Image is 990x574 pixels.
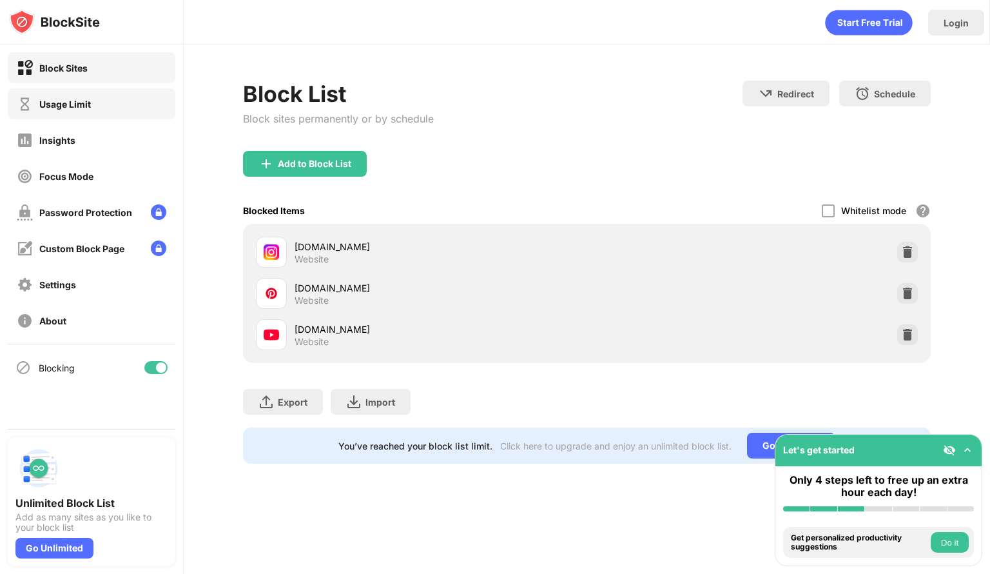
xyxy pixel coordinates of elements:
[39,135,75,146] div: Insights
[943,444,956,457] img: eye-not-visible.svg
[295,253,329,265] div: Website
[15,538,93,559] div: Go Unlimited
[39,279,76,290] div: Settings
[931,532,969,553] button: Do it
[278,159,351,169] div: Add to Block List
[295,322,587,336] div: [DOMAIN_NAME]
[17,168,33,184] img: focus-off.svg
[15,445,62,491] img: push-block-list.svg
[264,327,279,342] img: favicons
[17,241,33,257] img: customize-block-page-off.svg
[151,204,166,220] img: lock-menu.svg
[500,440,732,451] div: Click here to upgrade and enjoy an unlimited block list.
[295,281,587,295] div: [DOMAIN_NAME]
[151,241,166,256] img: lock-menu.svg
[825,10,913,35] div: animation
[295,295,329,306] div: Website
[841,205,906,216] div: Whitelist mode
[17,132,33,148] img: insights-off.svg
[243,205,305,216] div: Blocked Items
[15,360,31,375] img: blocking-icon.svg
[295,336,329,348] div: Website
[17,204,33,221] img: password-protection-off.svg
[338,440,492,451] div: You’ve reached your block list limit.
[39,207,132,218] div: Password Protection
[264,286,279,301] img: favicons
[243,81,434,107] div: Block List
[39,243,124,254] div: Custom Block Page
[944,17,969,28] div: Login
[17,60,33,76] img: block-on.svg
[961,444,974,457] img: omni-setup-toggle.svg
[243,112,434,125] div: Block sites permanently or by schedule
[777,88,814,99] div: Redirect
[15,512,168,533] div: Add as many sites as you like to your block list
[874,88,915,99] div: Schedule
[39,63,88,74] div: Block Sites
[39,362,75,373] div: Blocking
[39,171,93,182] div: Focus Mode
[295,240,587,253] div: [DOMAIN_NAME]
[783,474,974,499] div: Only 4 steps left to free up an extra hour each day!
[39,99,91,110] div: Usage Limit
[17,96,33,112] img: time-usage-off.svg
[747,433,835,459] div: Go Unlimited
[791,533,927,552] div: Get personalized productivity suggestions
[783,444,855,455] div: Let's get started
[9,9,100,35] img: logo-blocksite.svg
[264,244,279,260] img: favicons
[365,397,395,408] div: Import
[39,315,66,326] div: About
[15,497,168,510] div: Unlimited Block List
[17,277,33,293] img: settings-off.svg
[278,397,307,408] div: Export
[17,313,33,329] img: about-off.svg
